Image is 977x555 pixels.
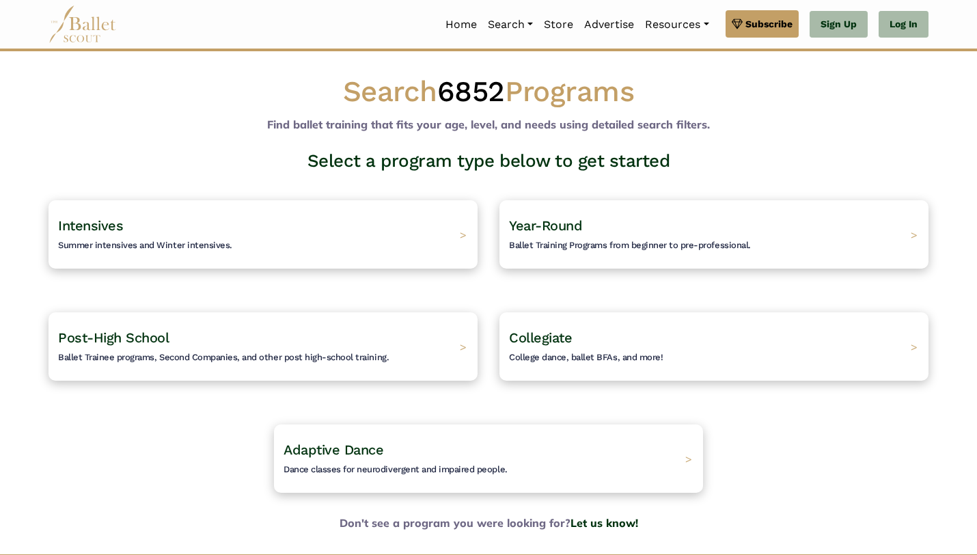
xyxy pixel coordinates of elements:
b: Find ballet training that fits your age, level, and needs using detailed search filters. [267,118,710,131]
a: Resources [639,10,714,39]
h3: Select a program type below to get started [38,150,939,173]
span: 6852 [437,75,505,108]
span: Intensives [58,217,123,234]
a: Let us know! [570,516,638,530]
h1: Search Programs [49,73,928,111]
a: Year-RoundBallet Training Programs from beginner to pre-professional. > [499,200,928,269]
span: Summer intensives and Winter intensives. [58,240,232,250]
span: > [460,340,467,353]
span: Subscribe [745,16,793,31]
span: Year-Round [509,217,582,234]
a: Post-High SchoolBallet Trainee programs, Second Companies, and other post high-school training. > [49,312,478,381]
span: > [911,340,918,353]
a: Sign Up [810,11,868,38]
span: Ballet Training Programs from beginner to pre-professional. [509,240,751,250]
span: Collegiate [509,329,572,346]
span: Post-High School [58,329,169,346]
b: Don't see a program you were looking for? [38,515,939,532]
a: IntensivesSummer intensives and Winter intensives. > [49,200,478,269]
span: Dance classes for neurodivergent and impaired people. [284,464,508,474]
span: > [460,228,467,241]
span: > [911,228,918,241]
span: > [685,452,692,465]
img: gem.svg [732,16,743,31]
span: Adaptive Dance [284,442,383,458]
span: College dance, ballet BFAs, and more! [509,352,663,362]
a: CollegiateCollege dance, ballet BFAs, and more! > [499,312,928,381]
a: Store [538,10,579,39]
a: Log In [879,11,928,38]
a: Home [440,10,482,39]
a: Search [482,10,538,39]
span: Ballet Trainee programs, Second Companies, and other post high-school training. [58,352,389,362]
a: Advertise [579,10,639,39]
a: Subscribe [726,10,799,38]
a: Adaptive DanceDance classes for neurodivergent and impaired people. > [274,424,703,493]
